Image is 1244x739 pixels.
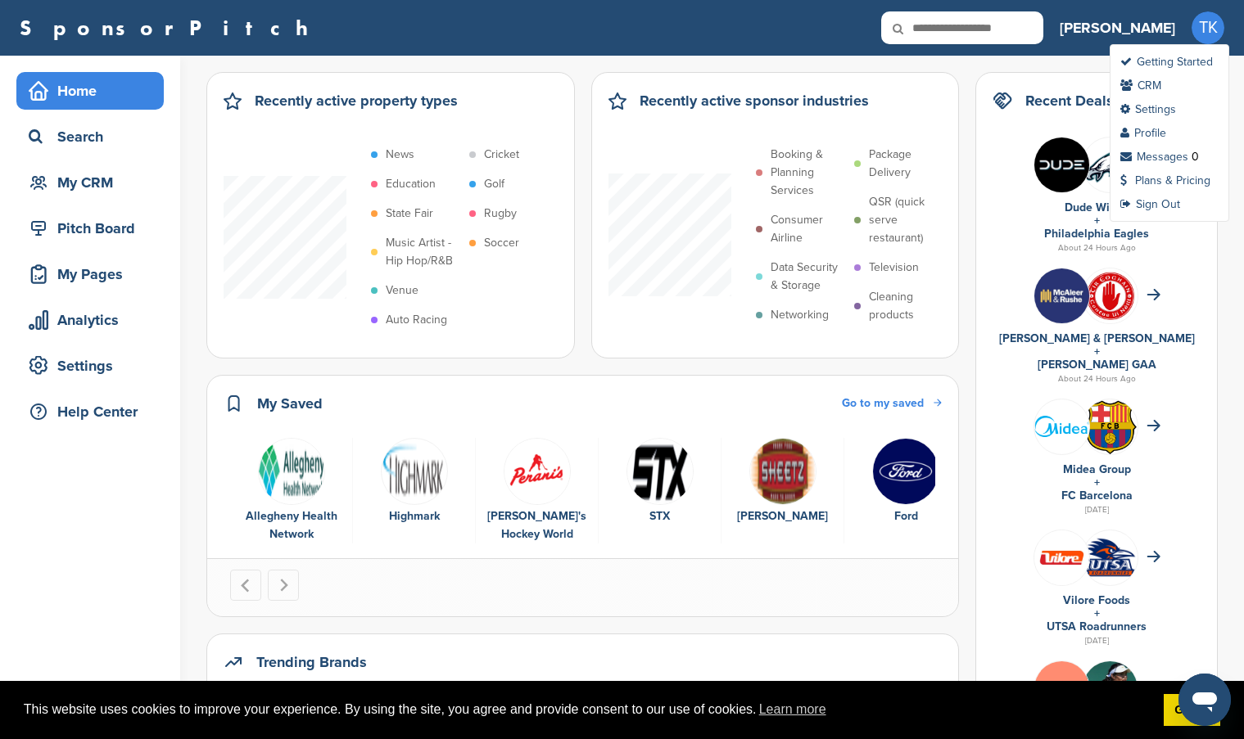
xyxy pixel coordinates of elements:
p: Soccer [484,234,519,252]
a: [PERSON_NAME] [1060,10,1175,46]
p: Networking [771,306,829,324]
h2: Trending Brands [256,651,367,674]
div: My Pages [25,259,164,289]
p: Cricket [484,146,519,164]
button: Go to last slide [230,570,261,601]
p: Music Artist - Hip Hop/R&B [386,234,461,270]
div: 6 of 6 [844,438,967,544]
p: Golf [484,175,504,193]
p: Booking & Planning Services [771,146,846,200]
a: Getting Started [1120,55,1213,69]
a: My Pages [16,255,164,293]
a: Sign Out [1120,197,1180,211]
a: Data [PERSON_NAME] [730,438,835,526]
img: 6ytyenzi 400x400 [1034,268,1089,323]
h2: My Saved [257,392,323,415]
img: Data [627,438,694,505]
a: Pitch Board [16,210,164,247]
img: Data [749,438,817,505]
a: Plans & Pricing [1120,173,1210,187]
a: Search [16,118,164,155]
div: Settings [25,351,164,381]
p: Package Delivery [869,146,944,182]
img: Ahn [258,438,325,505]
div: Help Center [25,397,164,426]
div: [PERSON_NAME]'s Hockey World [484,507,590,543]
div: 3 of 6 [476,438,599,544]
a: Dt5zjbl6 400x400 Ford [853,438,959,526]
a: Ahn Allegheny Health Network [238,438,344,544]
a: Help Center [16,393,164,430]
h2: Recently active property types [255,89,458,112]
a: My CRM [16,164,164,201]
p: Data Security & Storage [771,259,846,295]
span: Go to my saved [842,396,924,410]
a: CRM [1120,79,1161,92]
h2: Recently active sponsor industries [640,89,869,112]
img: Data [381,438,448,505]
img: Pera [504,438,571,505]
div: About 24 Hours Ago [993,241,1201,255]
a: Dude Wipes [1065,201,1129,214]
p: Consumer Airline [771,211,846,247]
img: Xmy2hx9i 400x400 [1034,661,1089,716]
h3: [PERSON_NAME] [1060,16,1175,39]
img: 200px midea.svg [1034,416,1089,437]
div: Home [25,76,164,106]
a: FC Barcelona [1061,489,1133,502]
div: Highmark [361,507,467,525]
a: + [1094,214,1100,228]
a: + [1094,606,1100,620]
img: Open uri20141112 64162 1eu47ya?1415809040 [1083,535,1138,579]
p: Venue [386,282,418,300]
a: Data STX [607,438,712,526]
p: QSR (quick serve restaurant) [869,193,944,247]
a: Home [16,72,164,110]
h2: Recent Deals [1025,89,1114,112]
a: learn more about cookies [757,697,829,722]
div: 2 of 6 [353,438,476,544]
a: Philadelphia Eagles [1044,227,1149,241]
div: Allegheny Health Network [238,507,344,543]
div: 5 of 6 [722,438,844,544]
a: Midea Group [1063,462,1131,476]
p: Cleaning products [869,288,944,324]
a: Pera [PERSON_NAME]'s Hockey World [484,438,590,544]
a: SponsorPitch [20,17,319,38]
a: Profile [1120,126,1166,140]
div: 1 of 6 [230,438,353,544]
div: Ford [853,507,959,525]
p: Television [869,259,919,277]
p: Rugby [484,205,517,223]
p: Education [386,175,436,193]
div: 0 [1192,150,1199,164]
a: + [1094,475,1100,489]
a: Vilore Foods [1063,593,1130,607]
a: Analytics [16,301,164,339]
a: UTSA Roadrunners [1047,620,1147,633]
p: State Fair [386,205,433,223]
img: Group 246 [1034,530,1089,585]
a: Settings [16,347,164,385]
img: Gcfarpgv 400x400 [1034,137,1089,192]
div: Pitch Board [25,214,164,243]
img: Open uri20141112 64162 1yeofb6?1415809477 [1083,399,1138,455]
div: About 24 Hours Ago [993,372,1201,386]
div: [DATE] [993,633,1201,648]
a: + [1094,345,1100,358]
img: Dt5zjbl6 400x400 [872,438,939,505]
a: Messages [1120,150,1188,164]
a: [PERSON_NAME] GAA [1038,358,1156,372]
p: Auto Racing [386,311,447,329]
div: Search [25,122,164,151]
a: Settings [1120,102,1176,116]
div: Analytics [25,305,164,335]
button: Next slide [268,570,299,601]
iframe: Button to launch messaging window [1178,674,1231,726]
img: S52bcpuf 400x400 [1083,268,1138,323]
div: [DATE] [993,502,1201,517]
div: 4 of 6 [599,438,722,544]
a: Data Highmark [361,438,467,526]
span: This website uses cookies to improve your experience. By using the site, you agree and provide co... [24,697,1151,722]
div: My CRM [25,168,164,197]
